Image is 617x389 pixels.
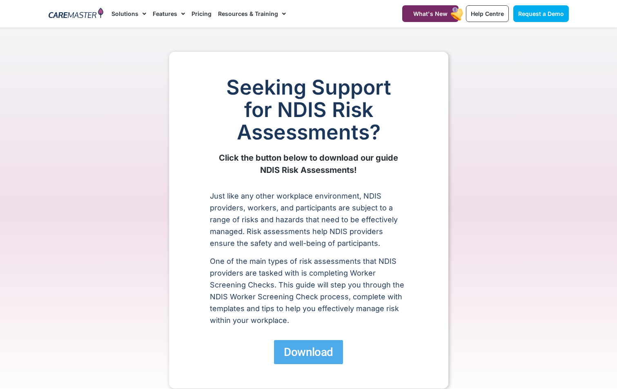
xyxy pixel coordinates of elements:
[471,10,504,17] span: Help Centre
[466,5,509,22] a: Help Centre
[284,345,333,359] span: Download
[413,10,448,17] span: What's New
[513,5,569,22] a: Request a Demo
[49,8,104,20] img: CareMaster Logo
[210,190,408,249] p: Just like any other workplace environment, NDIS providers, workers, and participants are subject ...
[274,340,343,364] a: Download
[219,153,398,175] b: Click the button below to download our guide NDIS Risk Assessments!
[402,5,459,22] a: What's New
[210,76,408,144] h1: Seeking Support for NDIS Risk Assessments?
[518,10,564,17] span: Request a Demo
[210,255,408,326] p: One of the main types of risk assessments that NDIS providers are tasked with is completing Worke...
